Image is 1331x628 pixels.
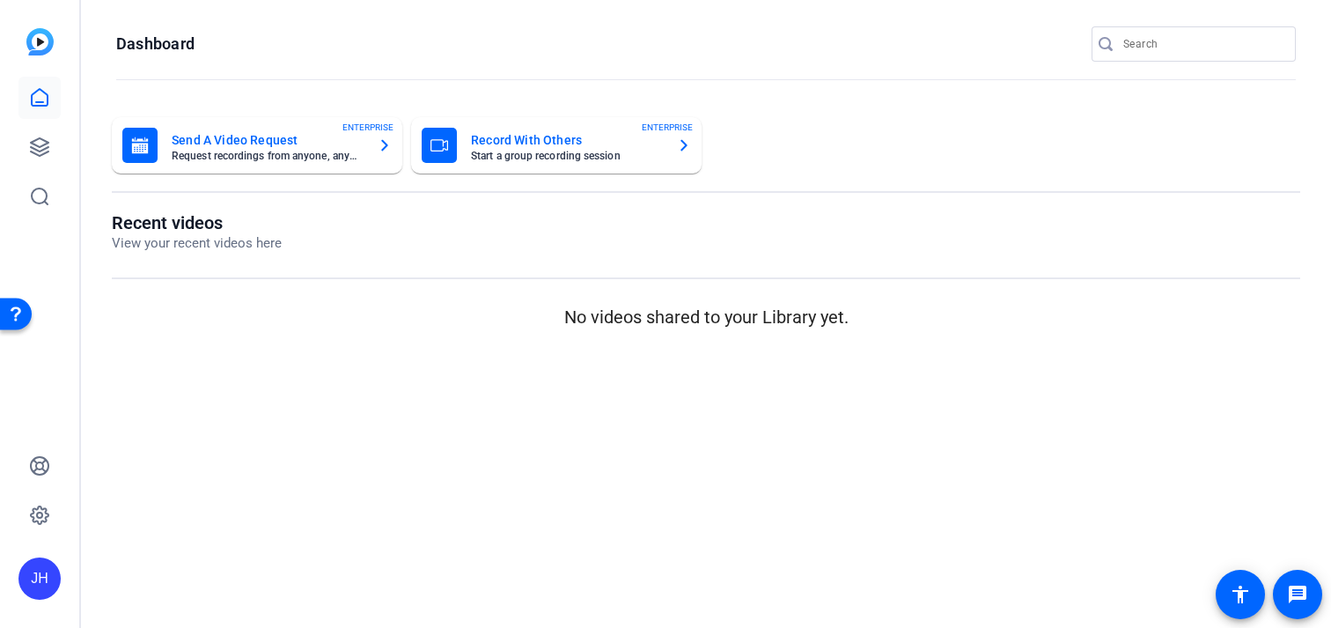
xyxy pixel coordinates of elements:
[116,33,195,55] h1: Dashboard
[1230,584,1251,605] mat-icon: accessibility
[112,233,282,254] p: View your recent videos here
[1287,584,1308,605] mat-icon: message
[471,129,663,151] mat-card-title: Record With Others
[172,129,364,151] mat-card-title: Send A Video Request
[112,304,1300,330] p: No videos shared to your Library yet.
[342,121,393,134] span: ENTERPRISE
[18,558,61,600] div: JH
[1123,33,1282,55] input: Search
[642,121,693,134] span: ENTERPRISE
[112,212,282,233] h1: Recent videos
[112,117,402,174] button: Send A Video RequestRequest recordings from anyone, anywhereENTERPRISE
[411,117,702,174] button: Record With OthersStart a group recording sessionENTERPRISE
[26,28,54,55] img: blue-gradient.svg
[471,151,663,161] mat-card-subtitle: Start a group recording session
[172,151,364,161] mat-card-subtitle: Request recordings from anyone, anywhere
